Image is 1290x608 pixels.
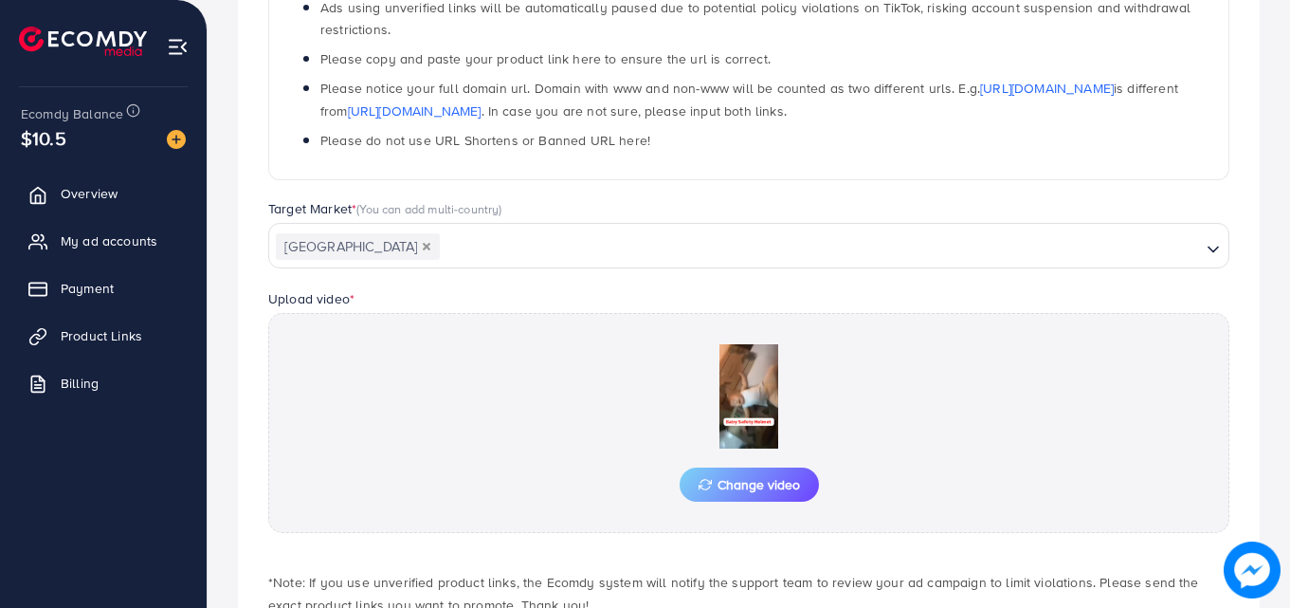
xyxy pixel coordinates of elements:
[61,326,142,345] span: Product Links
[442,232,1199,262] input: Search for option
[14,269,192,307] a: Payment
[14,175,192,212] a: Overview
[348,101,481,120] a: [URL][DOMAIN_NAME]
[699,478,800,491] span: Change video
[422,242,431,251] button: Deselect Pakistan
[268,289,354,308] label: Upload video
[19,27,147,56] img: logo
[14,222,192,260] a: My ad accounts
[1224,542,1281,599] img: image
[320,131,650,150] span: Please do not use URL Shortens or Banned URL here!
[680,468,819,502] button: Change video
[980,79,1114,98] a: [URL][DOMAIN_NAME]
[320,49,771,68] span: Please copy and paste your product link here to ensure the url is correct.
[167,130,186,149] img: image
[654,344,844,449] img: Preview Image
[268,199,502,218] label: Target Market
[61,231,157,250] span: My ad accounts
[276,233,440,260] span: [GEOGRAPHIC_DATA]
[61,184,118,203] span: Overview
[14,317,192,355] a: Product Links
[21,104,123,123] span: Ecomdy Balance
[14,364,192,402] a: Billing
[21,124,66,152] span: $10.5
[320,79,1178,120] span: Please notice your full domain url. Domain with www and non-www will be counted as two different ...
[61,279,114,298] span: Payment
[268,223,1229,268] div: Search for option
[167,36,189,58] img: menu
[356,200,501,217] span: (You can add multi-country)
[61,374,99,393] span: Billing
